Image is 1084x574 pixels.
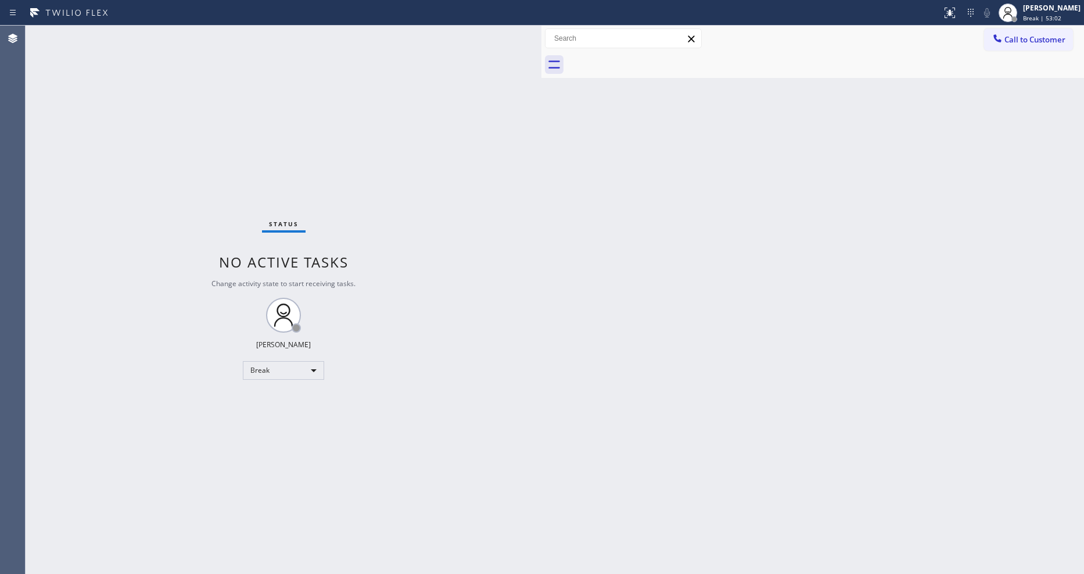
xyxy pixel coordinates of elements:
[979,5,995,21] button: Mute
[269,220,299,228] span: Status
[1023,3,1081,13] div: [PERSON_NAME]
[256,340,311,350] div: [PERSON_NAME]
[243,361,324,380] div: Break
[211,279,356,288] span: Change activity state to start receiving tasks.
[219,252,349,272] span: No active tasks
[1004,34,1065,45] span: Call to Customer
[545,29,701,48] input: Search
[984,28,1073,51] button: Call to Customer
[1023,14,1061,22] span: Break | 53:02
